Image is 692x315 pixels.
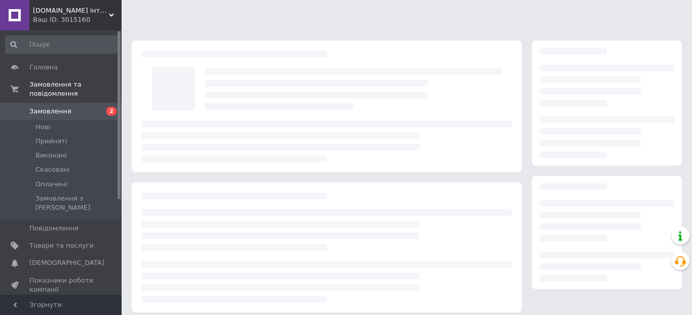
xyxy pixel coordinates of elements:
span: [DEMOGRAPHIC_DATA] [29,258,104,267]
span: Повідомлення [29,224,79,233]
span: Товари та послуги [29,241,94,250]
div: Ваш ID: 3015160 [33,15,122,24]
span: Замовлення та повідомлення [29,80,122,98]
span: Прийняті [35,137,67,146]
span: servant.in.ua інтернет магазин господарчих товарів [33,6,109,15]
span: Оплачені [35,180,67,189]
input: Пошук [5,35,120,54]
span: Скасовані [35,165,70,174]
span: Виконані [35,151,67,160]
span: Замовлення [29,107,71,116]
span: 2 [106,107,117,115]
span: Замовлення з [PERSON_NAME] [35,194,119,212]
span: Нові [35,123,50,132]
span: Показники роботи компанії [29,276,94,294]
span: Головна [29,63,58,72]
